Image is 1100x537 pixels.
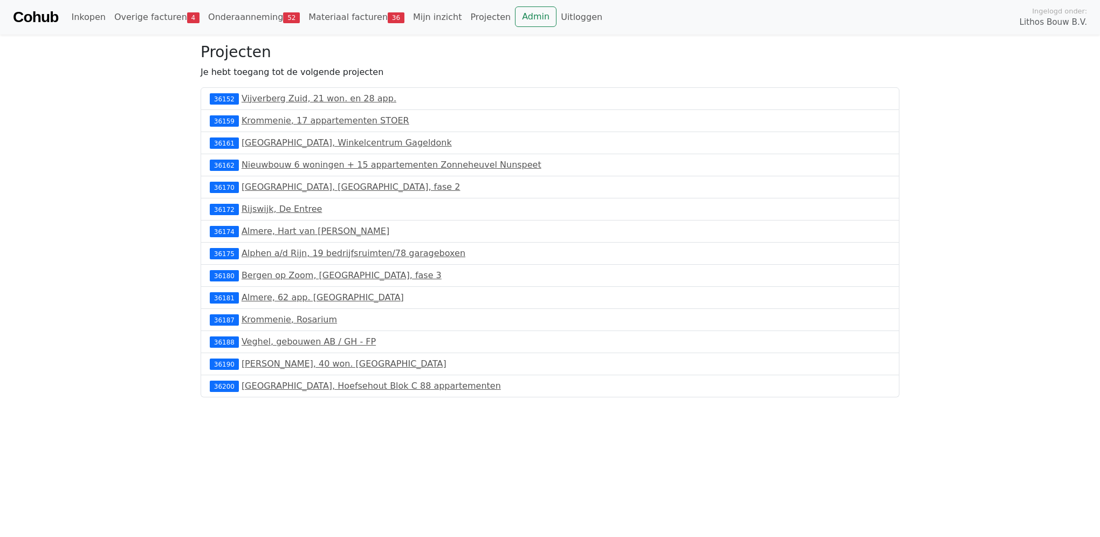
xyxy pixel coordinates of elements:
[210,160,239,170] div: 36162
[1020,16,1087,29] span: Lithos Bouw B.V.
[242,359,446,369] a: [PERSON_NAME], 40 won. [GEOGRAPHIC_DATA]
[210,115,239,126] div: 36159
[210,93,239,104] div: 36152
[210,336,239,347] div: 36188
[201,43,899,61] h3: Projecten
[210,137,239,148] div: 36161
[210,359,239,369] div: 36190
[388,12,404,23] span: 36
[409,6,466,28] a: Mijn inzicht
[201,66,899,79] p: Je hebt toegang tot de volgende projecten
[466,6,515,28] a: Projecten
[242,226,389,236] a: Almere, Hart van [PERSON_NAME]
[304,6,409,28] a: Materiaal facturen36
[210,204,239,215] div: 36172
[242,204,322,214] a: Rijswijk, De Entree
[110,6,204,28] a: Overige facturen4
[210,292,239,303] div: 36181
[187,12,200,23] span: 4
[242,160,541,170] a: Nieuwbouw 6 woningen + 15 appartementen Zonneheuvel Nunspeet
[210,381,239,391] div: 36200
[1032,6,1087,16] span: Ingelogd onder:
[242,182,460,192] a: [GEOGRAPHIC_DATA], [GEOGRAPHIC_DATA], fase 2
[242,270,442,280] a: Bergen op Zoom, [GEOGRAPHIC_DATA], fase 3
[242,93,396,104] a: Vijverberg Zuid, 21 won. en 28 app.
[13,4,58,30] a: Cohub
[556,6,607,28] a: Uitloggen
[242,336,376,347] a: Veghel, gebouwen AB / GH - FP
[242,137,452,148] a: [GEOGRAPHIC_DATA], Winkelcentrum Gageldonk
[242,314,337,325] a: Krommenie, Rosarium
[242,248,465,258] a: Alphen a/d Rijn, 19 bedrijfsruimten/78 garageboxen
[210,314,239,325] div: 36187
[210,226,239,237] div: 36174
[210,270,239,281] div: 36180
[283,12,300,23] span: 52
[242,292,404,302] a: Almere, 62 app. [GEOGRAPHIC_DATA]
[67,6,109,28] a: Inkopen
[210,248,239,259] div: 36175
[204,6,304,28] a: Onderaanneming52
[242,115,409,126] a: Krommenie, 17 appartementen STOER
[242,381,501,391] a: [GEOGRAPHIC_DATA], Hoefsehout Blok C 88 appartementen
[210,182,239,192] div: 36170
[515,6,556,27] a: Admin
